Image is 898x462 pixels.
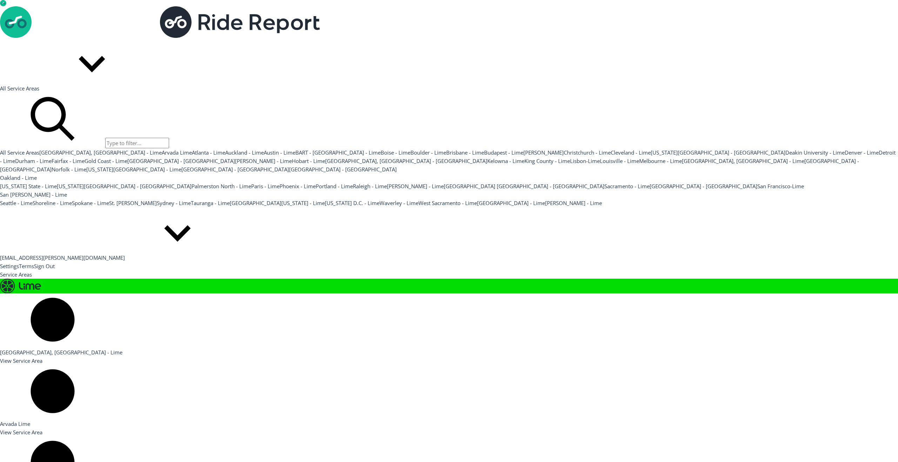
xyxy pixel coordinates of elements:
a: [GEOGRAPHIC_DATA] - [GEOGRAPHIC_DATA] [650,183,757,190]
a: Cleveland - Lime [611,149,651,156]
a: Sacramento - Lime [604,183,650,190]
a: [PERSON_NAME] - Lime [235,157,292,164]
a: [US_STATE][GEOGRAPHIC_DATA] - [GEOGRAPHIC_DATA] [651,149,785,156]
a: Phoenix - Lime [280,183,316,190]
a: Gold Coast - Lime [85,157,127,164]
a: Norfolk - Lime [52,166,86,173]
a: [GEOGRAPHIC_DATA], [GEOGRAPHIC_DATA] - [GEOGRAPHIC_DATA] [325,157,487,164]
a: [GEOGRAPHIC_DATA] - [GEOGRAPHIC_DATA] [289,166,397,173]
a: Atlanta - Lime [192,149,225,156]
a: [PERSON_NAME] [523,149,564,156]
a: Palmerston North - Lime [192,183,251,190]
a: [US_STATE][GEOGRAPHIC_DATA] - Lime [86,166,181,173]
a: [GEOGRAPHIC_DATA] [GEOGRAPHIC_DATA] - [GEOGRAPHIC_DATA] [444,183,604,190]
a: Louisville - Lime [600,157,639,164]
a: [US_STATE] D.C. - Lime [325,199,380,206]
a: [GEOGRAPHIC_DATA][US_STATE] - Lime [230,199,325,206]
a: [GEOGRAPHIC_DATA] - Lime [477,199,545,206]
a: Spokane - Lime [72,199,109,206]
a: San Francisco-Lime [757,183,804,190]
a: Paris - Lime [251,183,280,190]
a: Shoreline - Lime [33,199,72,206]
a: Raleigh - Lime [353,183,387,190]
a: Brisbane - Lime [446,149,484,156]
a: St. [PERSON_NAME] [109,199,157,206]
a: Tauranga - Lime [191,199,230,206]
a: [GEOGRAPHIC_DATA], [GEOGRAPHIC_DATA] - Lime [682,157,804,164]
a: Denver - Lime [845,149,879,156]
a: Durham - Lime [15,157,52,164]
a: Boise - Lime [381,149,410,156]
input: Type to filter... [105,138,169,148]
a: Fairfax - Lime [52,157,85,164]
a: Melbourne - Lime [639,157,682,164]
a: [PERSON_NAME] - Lime [387,183,444,190]
a: Austin - Lime [264,149,295,156]
a: Sydney - Lime [157,199,191,206]
a: BART - [GEOGRAPHIC_DATA] - Lime [295,149,381,156]
a: [GEOGRAPHIC_DATA], [GEOGRAPHIC_DATA] - Lime [39,149,162,156]
a: [US_STATE][GEOGRAPHIC_DATA] - [GEOGRAPHIC_DATA] [57,183,192,190]
button: Sign Out [34,262,55,270]
a: [GEOGRAPHIC_DATA] - [GEOGRAPHIC_DATA] [127,157,235,164]
a: King County - Lime [524,157,570,164]
a: Boulder - Lime [410,149,446,156]
a: Waverley - Lime [380,199,418,206]
a: West Sacramento - Lime [418,199,477,206]
a: Auckland - Lime [225,149,264,156]
a: Budapest - Lime [484,149,523,156]
a: Hobart - Lime [292,157,325,164]
a: [PERSON_NAME] - Lime [545,199,602,206]
a: Christchurch - Lime [564,149,611,156]
a: Deakin University - Lime [785,149,845,156]
a: Arvada Lime [162,149,192,156]
a: Kelowna - Lime [487,157,524,164]
a: Portland - Lime [316,183,353,190]
img: Ride Report [160,6,320,38]
a: Lisbon-Lime [570,157,600,164]
a: [GEOGRAPHIC_DATA] - [GEOGRAPHIC_DATA] [181,166,289,173]
a: Terms [19,263,34,270]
